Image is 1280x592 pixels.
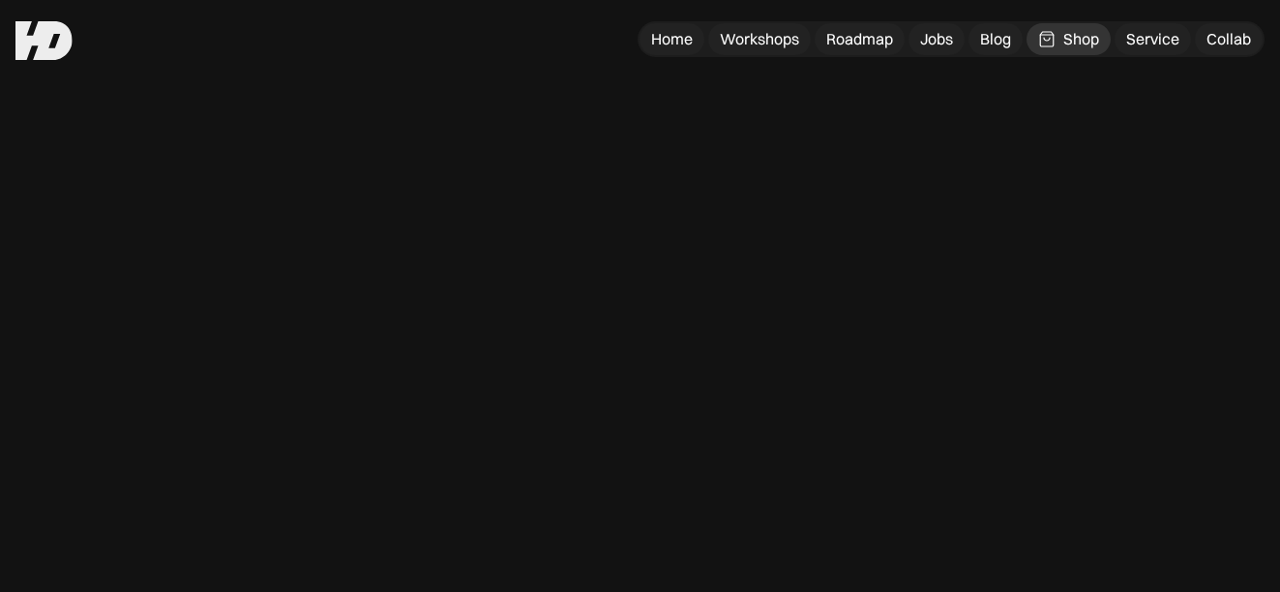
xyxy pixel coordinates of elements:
a: Blog [968,23,1023,55]
div: Blog [980,29,1011,49]
div: Workshops [720,29,799,49]
div: Shop [1063,29,1099,49]
a: Service [1115,23,1191,55]
div: Jobs [920,29,953,49]
a: Roadmap [815,23,905,55]
a: Shop [1027,23,1111,55]
div: Roadmap [826,29,893,49]
div: Home [651,29,693,49]
a: Collab [1195,23,1263,55]
div: Service [1126,29,1179,49]
div: Collab [1206,29,1251,49]
a: Home [640,23,704,55]
a: Workshops [708,23,811,55]
a: Jobs [908,23,965,55]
